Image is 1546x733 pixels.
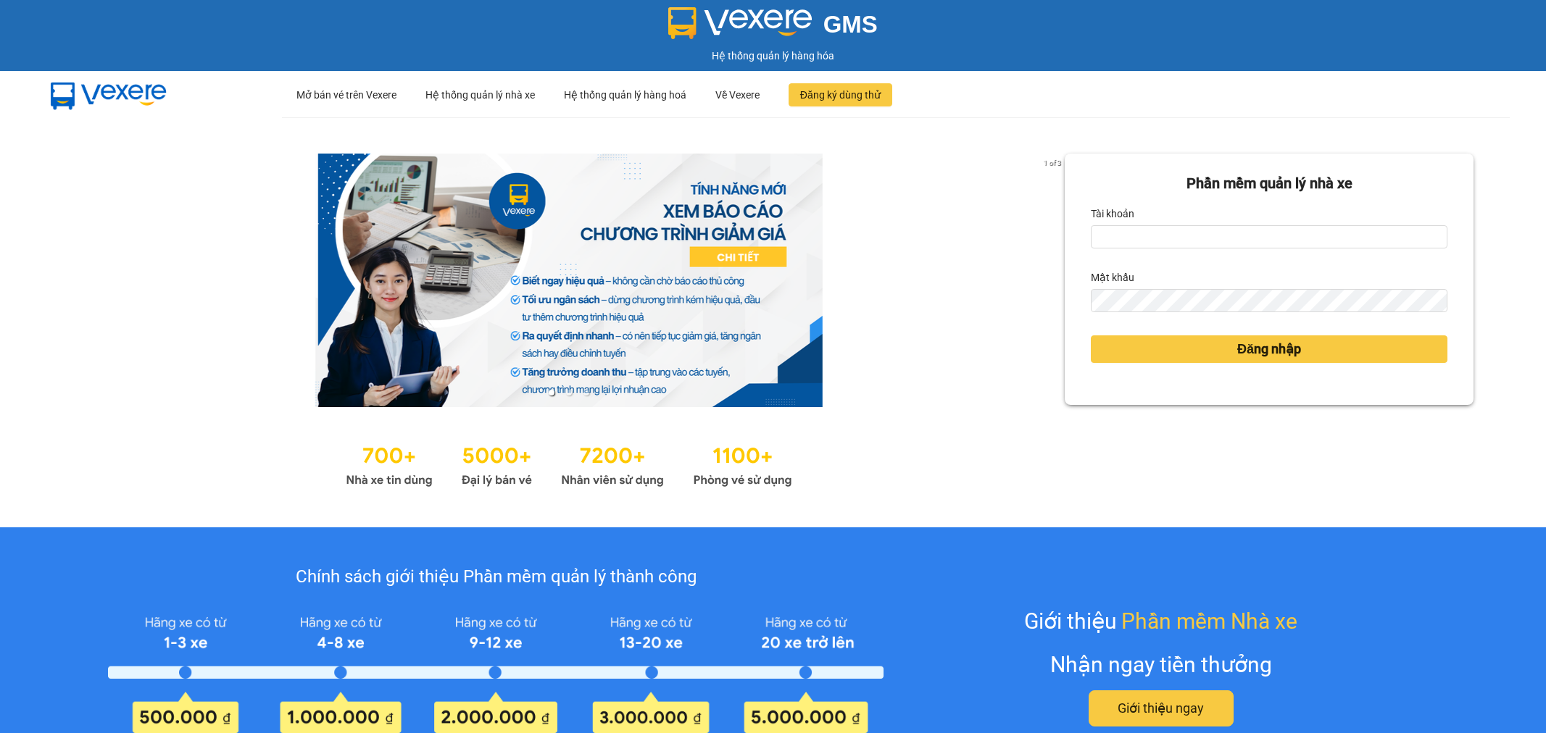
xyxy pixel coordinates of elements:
img: logo 2 [668,7,812,39]
button: Giới thiệu ngay [1089,690,1234,726]
img: Statistics.png [346,436,792,491]
input: Mật khẩu [1091,289,1447,312]
div: Về Vexere [715,72,760,118]
li: slide item 2 [566,390,572,395]
div: Mở bán vé trên Vexere [296,72,396,118]
button: Đăng nhập [1091,335,1447,363]
span: Giới thiệu ngay [1118,698,1204,719]
li: slide item 1 [549,390,554,395]
div: Phần mềm quản lý nhà xe [1091,172,1447,195]
input: Tài khoản [1091,225,1447,248]
button: next slide / item [1044,154,1065,407]
div: Chính sách giới thiệu Phần mềm quản lý thành công [108,564,884,591]
div: Hệ thống quản lý hàng hoá [564,72,686,118]
span: Đăng ký dùng thử [800,87,881,103]
div: Nhận ngay tiền thưởng [1050,648,1272,682]
li: slide item 3 [583,390,589,395]
button: Đăng ký dùng thử [789,83,892,106]
p: 1 of 3 [1039,154,1065,172]
span: GMS [823,11,878,38]
div: Hệ thống quản lý nhà xe [425,72,535,118]
span: Phần mềm Nhà xe [1121,604,1297,638]
label: Tài khoản [1091,202,1134,225]
div: Hệ thống quản lý hàng hóa [4,48,1542,64]
img: mbUUG5Q.png [36,71,181,119]
label: Mật khẩu [1091,266,1134,289]
button: previous slide / item [72,154,93,407]
span: Đăng nhập [1237,339,1301,359]
a: GMS [668,22,878,33]
div: Giới thiệu [1024,604,1297,638]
